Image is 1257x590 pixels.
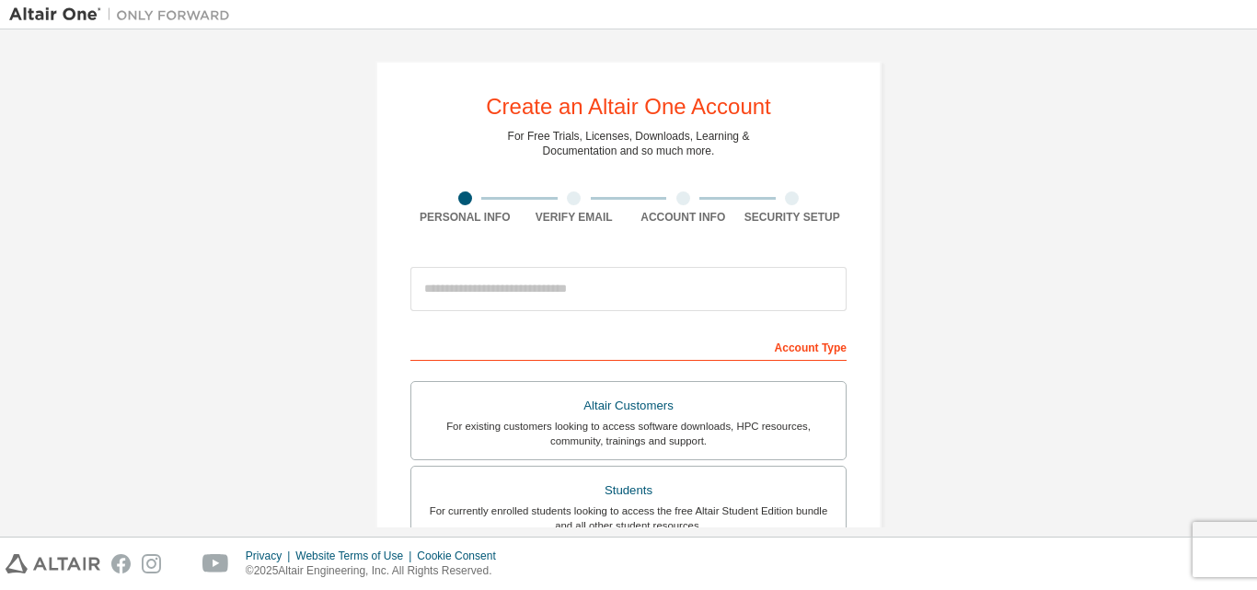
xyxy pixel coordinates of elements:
div: Create an Altair One Account [486,96,771,118]
img: altair_logo.svg [6,554,100,573]
div: For Free Trials, Licenses, Downloads, Learning & Documentation and so much more. [508,129,750,158]
div: For existing customers looking to access software downloads, HPC resources, community, trainings ... [422,419,835,448]
img: youtube.svg [202,554,229,573]
div: Privacy [246,549,295,563]
div: Altair Customers [422,393,835,419]
div: Account Info [628,210,738,225]
div: Cookie Consent [417,549,506,563]
div: Verify Email [520,210,629,225]
div: For currently enrolled students looking to access the free Altair Student Edition bundle and all ... [422,503,835,533]
img: instagram.svg [142,554,161,573]
p: © 2025 Altair Engineering, Inc. All Rights Reserved. [246,563,507,579]
div: Account Type [410,331,847,361]
div: Students [422,478,835,503]
div: Personal Info [410,210,520,225]
img: Altair One [9,6,239,24]
img: facebook.svg [111,554,131,573]
div: Website Terms of Use [295,549,417,563]
div: Security Setup [738,210,848,225]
